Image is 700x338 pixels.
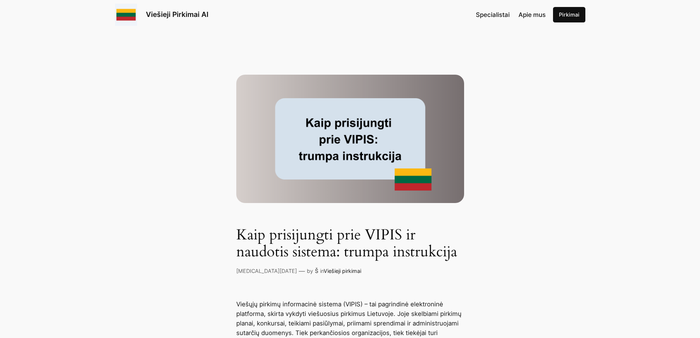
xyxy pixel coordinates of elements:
[315,268,318,274] a: Š
[476,10,510,19] a: Specialistai
[299,266,305,276] p: —
[236,268,297,274] a: [MEDICAL_DATA][DATE]
[320,268,324,274] span: in
[553,7,585,22] a: Pirkimai
[518,11,546,18] span: Apie mus
[146,10,208,19] a: Viešieji Pirkimai AI
[307,267,313,275] p: by
[236,227,464,260] h1: Kaip prisijungti prie VIPIS ir naudotis sistema: trumpa instrukcija
[476,10,546,19] nav: Navigation
[476,11,510,18] span: Specialistai
[518,10,546,19] a: Apie mus
[115,4,137,26] img: Viešieji pirkimai logo
[324,268,361,274] a: Viešieji pirkimai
